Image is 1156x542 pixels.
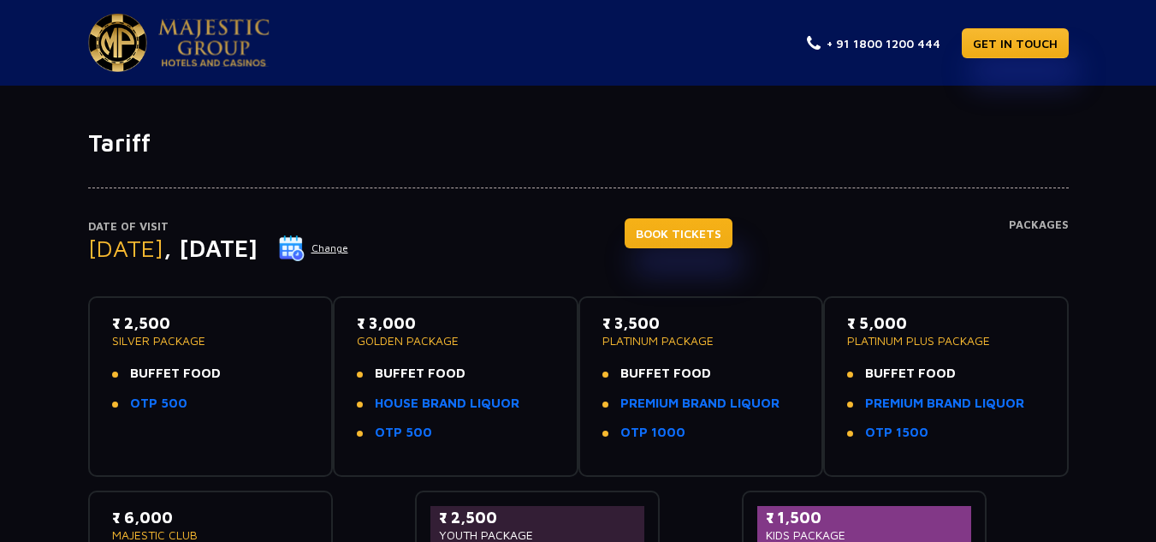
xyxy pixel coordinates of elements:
[807,34,940,52] a: + 91 1800 1200 444
[375,423,432,443] a: OTP 500
[88,218,349,235] p: Date of Visit
[130,394,187,414] a: OTP 500
[865,423,928,443] a: OTP 1500
[625,218,732,248] a: BOOK TICKETS
[88,14,147,72] img: Majestic Pride
[847,312,1045,335] p: ₹ 5,000
[602,312,800,335] p: ₹ 3,500
[620,423,685,443] a: OTP 1000
[357,312,554,335] p: ₹ 3,000
[163,234,258,262] span: , [DATE]
[766,529,963,541] p: KIDS PACKAGE
[620,394,780,414] a: PREMIUM BRAND LIQUOR
[158,19,270,67] img: Majestic Pride
[620,364,711,384] span: BUFFET FOOD
[88,128,1069,158] h1: Tariff
[130,364,221,384] span: BUFFET FOOD
[112,506,310,529] p: ₹ 6,000
[112,312,310,335] p: ₹ 2,500
[357,335,554,347] p: GOLDEN PACKAGE
[112,529,310,541] p: MAJESTIC CLUB
[865,364,956,384] span: BUFFET FOOD
[439,529,637,541] p: YOUTH PACKAGE
[865,394,1024,414] a: PREMIUM BRAND LIQUOR
[1009,218,1069,280] h4: Packages
[962,28,1069,58] a: GET IN TOUCH
[375,394,519,414] a: HOUSE BRAND LIQUOR
[278,235,349,262] button: Change
[88,234,163,262] span: [DATE]
[112,335,310,347] p: SILVER PACKAGE
[766,506,963,529] p: ₹ 1,500
[847,335,1045,347] p: PLATINUM PLUS PACKAGE
[439,506,637,529] p: ₹ 2,500
[375,364,465,384] span: BUFFET FOOD
[602,335,800,347] p: PLATINUM PACKAGE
